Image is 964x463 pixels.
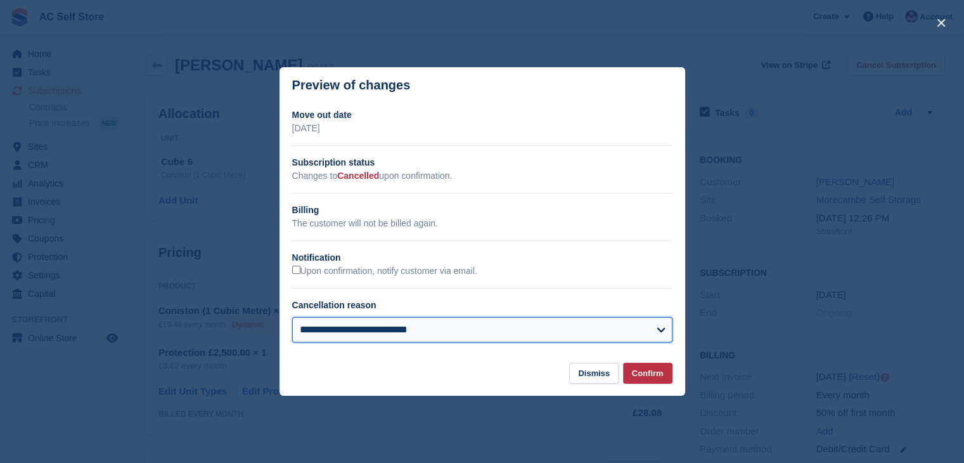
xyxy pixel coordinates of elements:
button: close [931,13,951,33]
label: Cancellation reason [292,300,376,310]
h2: Billing [292,204,672,217]
input: Upon confirmation, notify customer via email. [292,266,300,274]
span: Cancelled [337,171,379,181]
p: Changes to upon confirmation. [292,169,672,183]
p: The customer will not be billed again. [292,217,672,230]
button: Dismiss [569,363,619,384]
label: Upon confirmation, notify customer via email. [292,266,477,277]
h2: Move out date [292,108,672,122]
h2: Subscription status [292,156,672,169]
p: [DATE] [292,122,672,135]
h2: Notification [292,251,672,264]
p: Preview of changes [292,78,411,93]
button: Confirm [623,363,672,384]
